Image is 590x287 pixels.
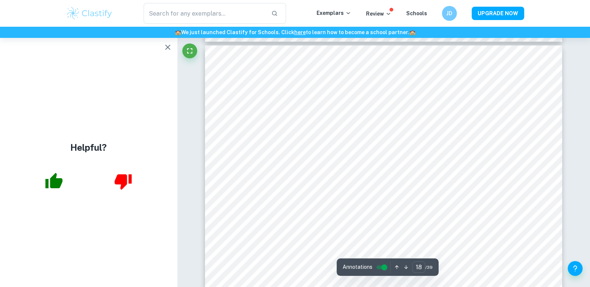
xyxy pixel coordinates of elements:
input: Search for any exemplars... [144,3,265,24]
span: 🏫 [175,29,181,35]
span: 🏫 [409,29,416,35]
a: Schools [406,10,427,16]
button: UPGRADE NOW [472,7,524,20]
button: Fullscreen [182,43,197,58]
button: JD [442,6,457,21]
p: Review [366,10,391,18]
a: here [294,29,306,35]
button: Help and Feedback [568,261,583,276]
img: Clastify logo [66,6,113,21]
h4: Helpful? [70,141,107,154]
h6: We just launched Clastify for Schools. Click to learn how to become a school partner. [1,28,589,36]
span: Annotations [343,263,372,271]
h6: JD [445,9,454,17]
span: / 39 [425,264,433,271]
p: Exemplars [317,9,351,17]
